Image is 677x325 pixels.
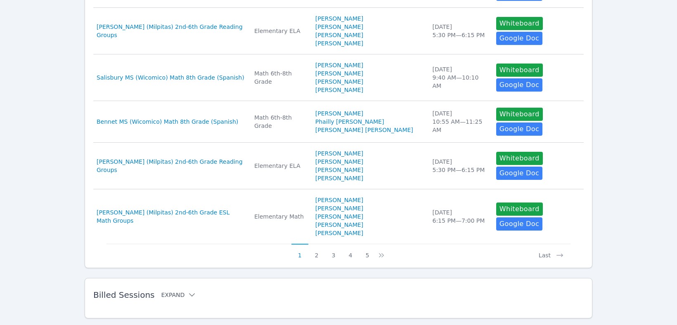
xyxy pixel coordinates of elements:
button: Whiteboard [496,203,543,216]
tr: [PERSON_NAME] (Milpitas) 2nd-6th Grade Reading GroupsElementary ELA[PERSON_NAME][PERSON_NAME][PER... [93,143,584,189]
button: Expand [161,291,196,299]
a: Google Doc [496,32,542,45]
a: [PERSON_NAME] [315,78,363,86]
a: [PERSON_NAME] [315,31,363,39]
button: 1 [291,244,308,259]
a: [PERSON_NAME] (Milpitas) 2nd-6th Grade Reading Groups [97,23,244,39]
div: Elementary ELA [254,27,305,35]
tr: [PERSON_NAME] (Milpitas) 2nd-6th Grade Reading GroupsElementary ELA[PERSON_NAME][PERSON_NAME][PER... [93,8,584,54]
a: [PERSON_NAME] [315,69,363,78]
a: [PERSON_NAME] (Milpitas) 2nd-6th Grade ESL Math Groups [97,208,244,225]
tr: Bennet MS (Wicomico) Math 8th Grade (Spanish)Math 6th-8th Grade[PERSON_NAME]Phailly [PERSON_NAME]... [93,101,584,143]
button: 3 [325,244,342,259]
a: [PERSON_NAME] (Milpitas) 2nd-6th Grade Reading Groups [97,158,244,174]
div: [DATE] 5:30 PM — 6:15 PM [433,158,486,174]
div: Math 6th-8th Grade [254,69,305,86]
div: [DATE] 10:55 AM — 11:25 AM [433,109,486,134]
tr: Salisbury MS (Wicomico) Math 8th Grade (Spanish)Math 6th-8th Grade[PERSON_NAME][PERSON_NAME][PERS... [93,54,584,101]
a: [PERSON_NAME] [315,109,363,118]
a: Google Doc [496,78,542,92]
a: [PERSON_NAME] [315,174,363,182]
a: [PERSON_NAME] [315,61,363,69]
div: [DATE] 6:15 PM — 7:00 PM [433,208,486,225]
a: [PERSON_NAME] [315,86,363,94]
button: 5 [359,244,376,259]
a: [PERSON_NAME] [315,149,363,158]
a: [PERSON_NAME] [315,204,363,212]
div: Elementary Math [254,212,305,221]
button: Last [532,244,570,259]
a: Phailly [PERSON_NAME] [315,118,384,126]
button: Whiteboard [496,17,543,30]
span: Billed Sessions [93,290,154,300]
tr: [PERSON_NAME] (Milpitas) 2nd-6th Grade ESL Math GroupsElementary Math[PERSON_NAME][PERSON_NAME][P... [93,189,584,244]
div: [DATE] 5:30 PM — 6:15 PM [433,23,486,39]
button: Whiteboard [496,152,543,165]
a: [PERSON_NAME] [PERSON_NAME] [315,126,413,134]
div: Math 6th-8th Grade [254,113,305,130]
a: [PERSON_NAME] [315,196,363,204]
button: 4 [342,244,359,259]
a: [PERSON_NAME] [315,14,363,23]
a: Bennet MS (Wicomico) Math 8th Grade (Spanish) [97,118,238,126]
button: 2 [308,244,325,259]
a: Google Doc [496,217,542,231]
a: [PERSON_NAME] [315,158,363,166]
button: Whiteboard [496,108,543,121]
div: [DATE] 9:40 AM — 10:10 AM [433,65,486,90]
a: [PERSON_NAME] [315,212,363,221]
a: [PERSON_NAME] [315,23,363,31]
a: Google Doc [496,167,542,180]
button: Whiteboard [496,64,543,77]
div: Elementary ELA [254,162,305,170]
a: Google Doc [496,122,542,136]
a: [PERSON_NAME] [315,39,363,47]
a: [PERSON_NAME] [315,221,363,229]
a: [PERSON_NAME] [315,229,363,237]
a: Salisbury MS (Wicomico) Math 8th Grade (Spanish) [97,73,244,82]
a: [PERSON_NAME] [315,166,363,174]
